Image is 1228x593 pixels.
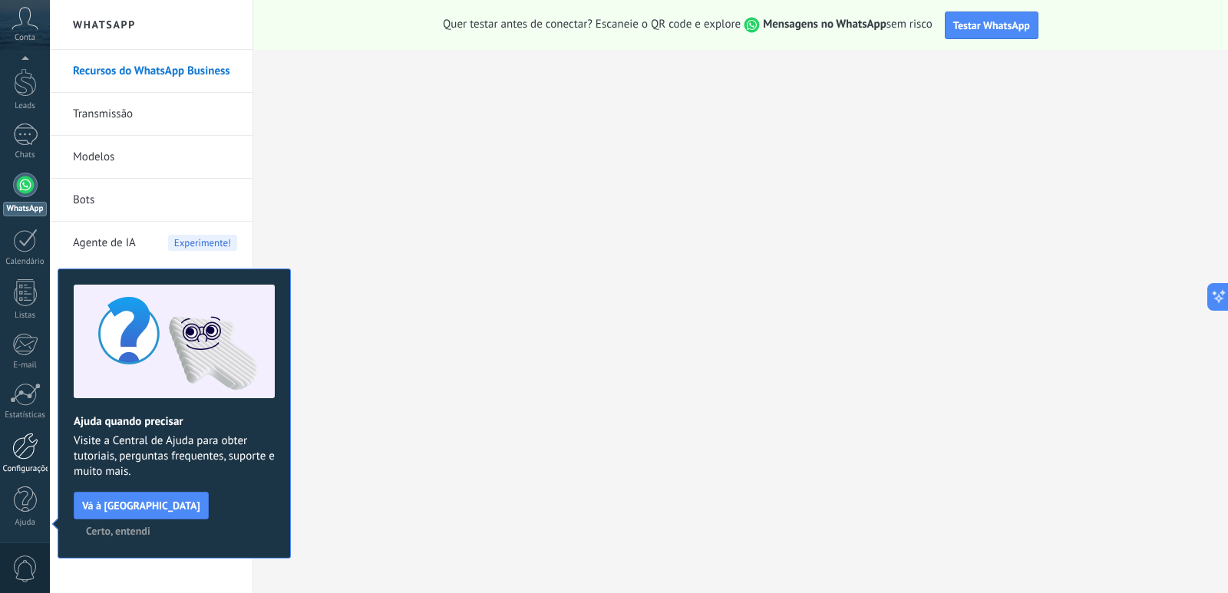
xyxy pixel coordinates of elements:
[3,150,48,160] div: Chats
[74,414,275,429] h2: Ajuda quando precisar
[73,222,237,265] a: Agente de IA Experimente!
[3,361,48,371] div: E-mail
[73,179,237,222] a: Bots
[443,17,933,33] span: Quer testar antes de conectar? Escaneie o QR code e explore sem risco
[82,500,200,511] span: Vá à [GEOGRAPHIC_DATA]
[763,17,886,31] strong: Mensagens no WhatsApp
[73,93,237,136] a: Transmissão
[3,202,47,216] div: WhatsApp
[3,410,48,420] div: Estatísticas
[86,525,150,536] span: Certo, entendi
[50,179,253,222] li: Bots
[3,464,48,474] div: Configurações
[74,492,209,519] button: Vá à [GEOGRAPHIC_DATA]
[74,433,275,479] span: Visite a Central de Ajuda para obter tutoriais, perguntas frequentes, suporte e muito mais.
[79,519,157,542] button: Certo, entendi
[50,136,253,179] li: Modelos
[3,257,48,267] div: Calendário
[73,136,237,179] a: Modelos
[50,50,253,93] li: Recursos do WhatsApp Business
[168,235,237,251] span: Experimente!
[73,222,136,265] span: Agente de IA
[3,311,48,321] div: Listas
[945,12,1038,39] button: Testar WhatsApp
[50,93,253,136] li: Transmissão
[3,101,48,111] div: Leads
[3,518,48,528] div: Ajuda
[15,33,35,43] span: Conta
[73,50,237,93] a: Recursos do WhatsApp Business
[50,222,253,264] li: Agente de IA
[953,18,1030,32] span: Testar WhatsApp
